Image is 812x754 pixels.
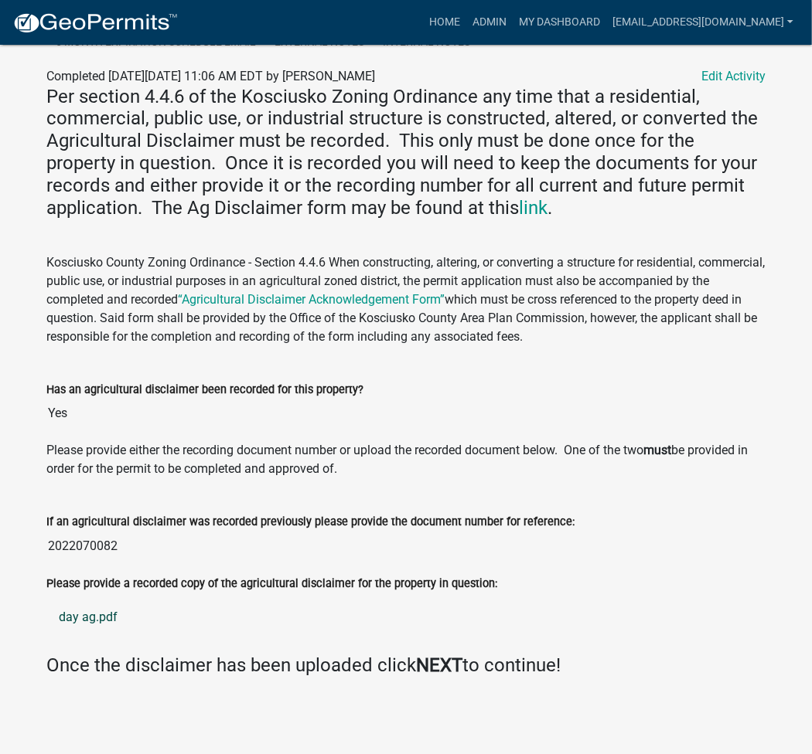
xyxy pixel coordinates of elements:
label: Please provide a recorded copy of the agricultural disclaimer for the property in question: [46,579,497,590]
p: Please provide either the recording document number or upload the recorded document below. One of... [46,442,766,479]
a: “Agricultural Disclaimer Acknowledgement Form” [178,292,445,307]
a: My Dashboard [513,8,606,37]
a: [EMAIL_ADDRESS][DOMAIN_NAME] [606,8,800,37]
strong: must [643,443,671,458]
a: day ag.pdf [46,599,766,637]
span: Completed [DATE][DATE] 11:06 AM EDT by [PERSON_NAME] [46,69,375,83]
p: Kosciusko County Zoning Ordinance - Section 4.4.6 When constructing, altering, or converting a st... [46,253,766,346]
a: Home [423,8,466,37]
h4: Once the disclaimer has been uploaded click to continue! [46,655,766,678]
a: Admin [466,8,513,37]
strong: NEXT [416,655,462,677]
h4: Per section 4.4.6 of the Kosciusko Zoning Ordinance any time that a residential, commercial, publ... [46,86,766,219]
label: If an agricultural disclaimer was recorded previously please provide the document number for refe... [46,518,575,528]
a: Edit Activity [701,67,766,86]
a: link [519,197,548,219]
label: Has an agricultural disclaimer been recorded for this property? [46,385,363,396]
